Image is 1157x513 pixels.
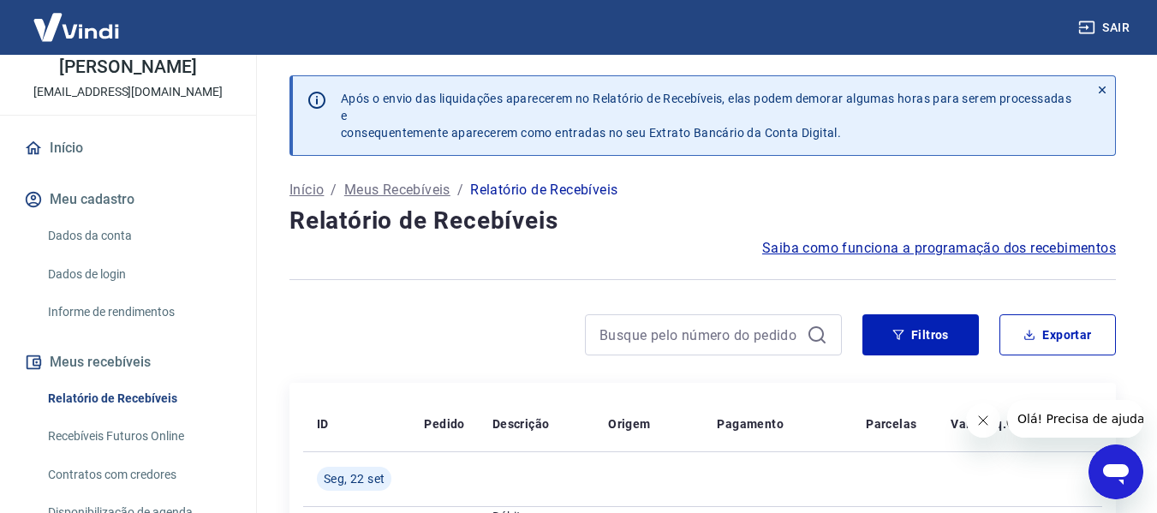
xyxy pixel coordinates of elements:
[951,415,1006,432] p: Valor Líq.
[717,415,784,432] p: Pagamento
[41,419,236,454] a: Recebíveis Futuros Online
[41,257,236,292] a: Dados de login
[331,180,337,200] p: /
[1007,400,1143,438] iframe: Mensagem da empresa
[424,415,464,432] p: Pedido
[866,415,916,432] p: Parcelas
[492,415,550,432] p: Descrição
[21,129,236,167] a: Início
[21,1,132,53] img: Vindi
[762,238,1116,259] a: Saiba como funciona a programação dos recebimentos
[608,415,650,432] p: Origem
[289,180,324,200] a: Início
[862,314,979,355] button: Filtros
[289,204,1116,238] h4: Relatório de Recebíveis
[21,343,236,381] button: Meus recebíveis
[10,12,144,26] span: Olá! Precisa de ajuda?
[457,180,463,200] p: /
[999,314,1116,355] button: Exportar
[1088,444,1143,499] iframe: Botão para abrir a janela de mensagens
[59,58,196,76] p: [PERSON_NAME]
[966,403,1000,438] iframe: Fechar mensagem
[41,218,236,254] a: Dados da conta
[41,381,236,416] a: Relatório de Recebíveis
[41,457,236,492] a: Contratos com credores
[1075,12,1136,44] button: Sair
[324,470,385,487] span: Seg, 22 set
[41,295,236,330] a: Informe de rendimentos
[470,180,617,200] p: Relatório de Recebíveis
[341,90,1076,141] p: Após o envio das liquidações aparecerem no Relatório de Recebíveis, elas podem demorar algumas ho...
[344,180,450,200] a: Meus Recebíveis
[33,83,223,101] p: [EMAIL_ADDRESS][DOMAIN_NAME]
[317,415,329,432] p: ID
[21,181,236,218] button: Meu cadastro
[599,322,800,348] input: Busque pelo número do pedido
